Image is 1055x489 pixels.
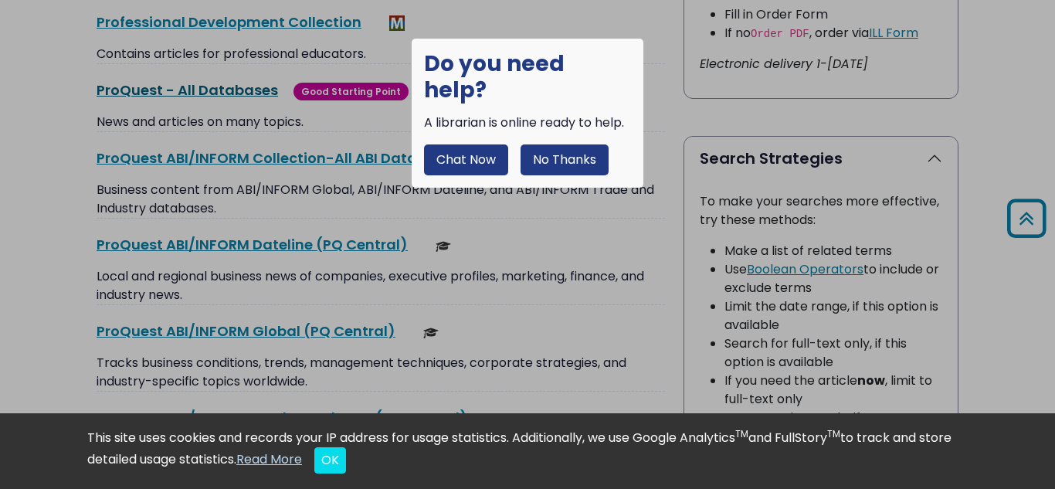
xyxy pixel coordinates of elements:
[87,429,968,474] div: This site uses cookies and records your IP address for usage statistics. Additionally, we use Goo...
[424,51,631,103] h1: Do you need help?
[424,144,508,175] button: Chat Now
[827,427,840,440] sup: TM
[314,447,346,474] button: Close
[424,114,631,132] div: A librarian is online ready to help.
[236,450,302,468] a: Read More
[521,144,609,175] button: No Thanks
[735,427,748,440] sup: TM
